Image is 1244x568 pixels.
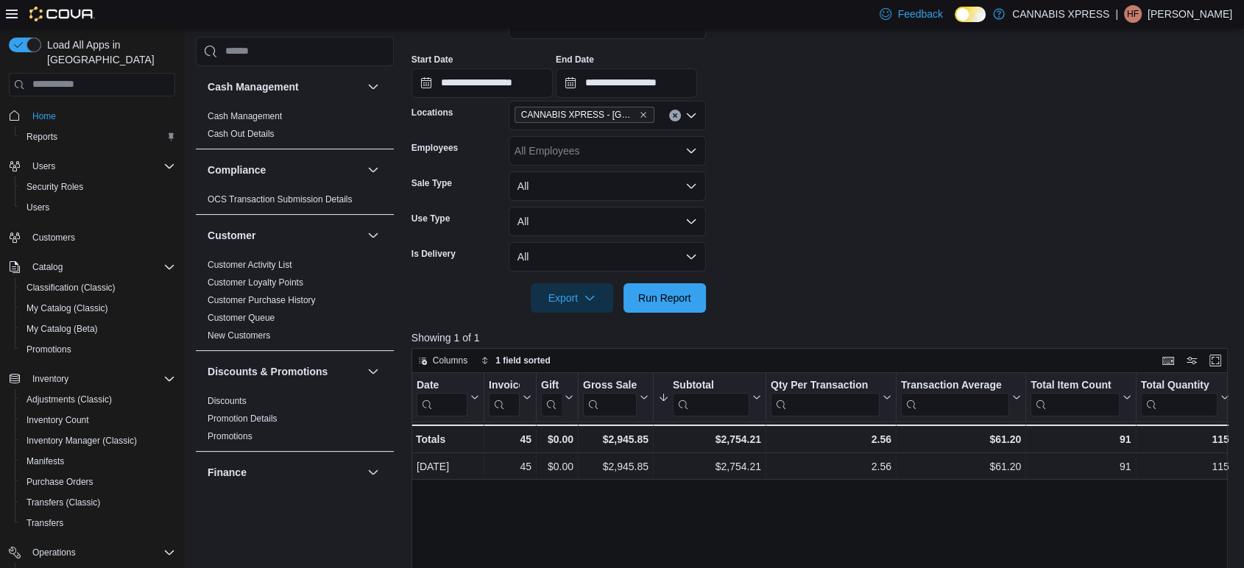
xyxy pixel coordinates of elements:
input: Dark Mode [955,7,986,22]
div: Gross Sales [583,378,637,392]
a: Inventory Manager (Classic) [21,432,143,450]
button: All [509,171,706,201]
button: Manifests [15,451,181,472]
a: Security Roles [21,178,89,196]
button: Columns [412,352,473,369]
button: Subtotal [658,378,761,416]
div: Total Quantity [1140,378,1217,416]
button: Gift Cards [541,378,573,416]
div: [DATE] [417,458,479,475]
a: Purchase Orders [21,473,99,491]
span: CANNABIS XPRESS - [GEOGRAPHIC_DATA]-[GEOGRAPHIC_DATA] ([GEOGRAPHIC_DATA]) [521,107,636,122]
button: Gross Sales [583,378,648,416]
div: Qty Per Transaction [771,378,880,392]
a: Inventory Count [21,411,95,429]
span: Users [26,202,49,213]
button: Display options [1183,352,1201,369]
span: Adjustments (Classic) [21,391,175,408]
span: Operations [26,544,175,561]
span: Inventory [26,370,175,388]
div: $61.20 [901,430,1021,448]
label: End Date [556,54,594,65]
button: Enter fullscreen [1206,352,1224,369]
button: Inventory Count [15,410,181,430]
label: Locations [411,107,453,118]
span: Customer Queue [208,312,275,324]
button: Customers [3,227,181,248]
button: Compliance [208,163,361,177]
span: Discounts [208,395,247,407]
button: 1 field sorted [475,352,556,369]
p: Showing 1 of 1 [411,330,1237,345]
button: Qty Per Transaction [771,378,891,416]
span: Purchase Orders [26,476,93,488]
button: Clear input [669,110,681,121]
span: Users [26,157,175,175]
a: Classification (Classic) [21,279,121,297]
span: Customer Purchase History [208,294,316,306]
span: Adjustments (Classic) [26,394,112,405]
button: Operations [3,542,181,563]
span: Cash Management [208,110,282,122]
span: Transfers (Classic) [21,494,175,511]
span: Feedback [897,7,942,21]
button: Classification (Classic) [15,277,181,298]
a: Users [21,199,55,216]
h3: Customer [208,228,255,243]
div: 115 [1140,430,1229,448]
button: Remove CANNABIS XPRESS - Grand Bay-Westfield (Woolastook Drive) from selection in this group [639,110,648,119]
a: My Catalog (Beta) [21,320,104,338]
div: 2.56 [771,430,891,448]
button: Open list of options [685,145,697,157]
div: Gross Sales [583,378,637,416]
button: Finance [208,465,361,480]
span: My Catalog (Classic) [26,302,108,314]
div: $0.00 [541,458,573,475]
button: Users [26,157,61,175]
div: $2,754.21 [658,458,761,475]
div: $0.00 [541,430,573,448]
div: 45 [489,430,531,448]
span: Manifests [26,455,64,467]
span: Customer Loyalty Points [208,277,303,288]
a: Reports [21,128,63,146]
span: Inventory Manager (Classic) [26,435,137,447]
span: Classification (Classic) [21,279,175,297]
div: $2,945.85 [583,430,648,448]
span: Transfers (Classic) [26,497,100,508]
button: Invoices Sold [489,378,531,416]
button: Compliance [364,161,382,179]
span: Catalog [26,258,175,276]
button: Run Report [623,283,706,313]
a: Adjustments (Classic) [21,391,118,408]
div: $61.20 [901,458,1021,475]
div: 45 [489,458,531,475]
div: 91 [1031,458,1131,475]
a: OCS Transaction Submission Details [208,194,353,205]
span: Security Roles [26,181,83,193]
label: Use Type [411,213,450,224]
div: Gift Cards [541,378,562,392]
div: Transaction Average [901,378,1009,416]
div: $2,945.85 [583,458,648,475]
span: My Catalog (Beta) [21,320,175,338]
span: Catalog [32,261,63,273]
a: Transfers [21,514,69,532]
a: Discounts [208,396,247,406]
button: Inventory [26,370,74,388]
span: Home [26,107,175,125]
span: Customers [32,232,75,244]
div: 115 [1140,458,1229,475]
button: Open list of options [685,110,697,121]
span: Operations [32,547,76,558]
button: Keyboard shortcuts [1159,352,1177,369]
div: Cash Management [196,107,394,149]
p: [PERSON_NAME] [1148,5,1232,23]
div: Subtotal [673,378,749,392]
div: Invoices Sold [489,378,520,392]
button: Adjustments (Classic) [15,389,181,410]
div: Totals [416,430,479,448]
span: Promotion Details [208,413,278,425]
div: $2,754.21 [658,430,761,448]
h3: Cash Management [208,79,299,94]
